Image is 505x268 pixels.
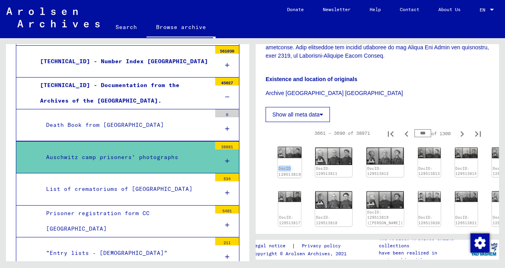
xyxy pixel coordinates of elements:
div: 3661 – 3690 of 38971 [314,130,370,137]
button: Next page [454,125,470,141]
a: DocID: 129513812 [367,166,389,176]
p: Copyright © Arolsen Archives, 2021 [252,250,350,257]
a: DocID: 129513811 [316,166,337,176]
div: "Entry lists - [DEMOGRAPHIC_DATA]" [40,245,211,261]
div: 38881 [215,142,239,150]
button: Last page [470,125,486,141]
a: DocID: 129513821 [455,215,477,225]
div: | [252,242,350,250]
div: 45027 [215,78,239,85]
div: Auschwitz camp prisoners’ photographs [40,150,211,165]
p: have been realized in partnership with [379,249,468,264]
a: Browse archive [146,17,216,38]
img: 001.jpg [418,148,441,158]
a: DocID: 129513810 [278,166,301,177]
span: EN [480,7,488,13]
button: Previous page [399,125,414,141]
img: Arolsen_neg.svg [6,8,100,27]
button: First page [383,125,399,141]
div: Death Book from [GEOGRAPHIC_DATA] [40,117,211,133]
div: 561030 [215,46,239,54]
div: of 1300 [414,130,454,137]
div: 5401 [215,206,239,214]
img: 001.jpg [366,148,403,165]
a: Legal notice [252,242,292,250]
a: DocID: 129513819 ([PERSON_NAME]) [367,210,403,225]
img: 001.jpg [278,191,301,202]
div: Prisoner registration form CC [GEOGRAPHIC_DATA] [40,206,211,237]
img: 001.jpg [315,191,352,209]
img: 001.jpg [455,148,478,158]
div: [TECHNICAL_ID] - Documentation from the Archives of the [GEOGRAPHIC_DATA]. [34,78,211,109]
button: Show all meta data [266,107,330,122]
a: DocID: 129513820 [418,215,440,225]
img: 001.jpg [278,147,302,158]
img: yv_logo.png [469,239,499,259]
a: Privacy policy [295,242,350,250]
b: Existence and location of originals [266,76,357,82]
p: Archive [GEOGRAPHIC_DATA] [GEOGRAPHIC_DATA] [266,89,489,97]
div: 0 [215,109,239,117]
img: 001.jpg [366,191,403,209]
div: List of crematoriums of [GEOGRAPHIC_DATA] [40,181,211,197]
img: 001.jpg [315,148,352,165]
a: DocID: 129513814 [455,166,477,176]
div: 534 [215,173,239,181]
a: DocID: 129513813 [418,166,440,176]
img: Change consent [470,233,490,252]
a: Search [106,17,146,37]
div: 211 [215,237,239,245]
a: DocID: 129513818 [316,215,337,225]
a: DocID: 129513817 [279,215,301,225]
div: [TECHNICAL_ID] - Number Index [GEOGRAPHIC_DATA] [34,54,211,69]
img: 001.jpg [455,191,478,202]
img: 001.jpg [418,191,441,202]
p: The Arolsen Archives online collections [379,235,468,249]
